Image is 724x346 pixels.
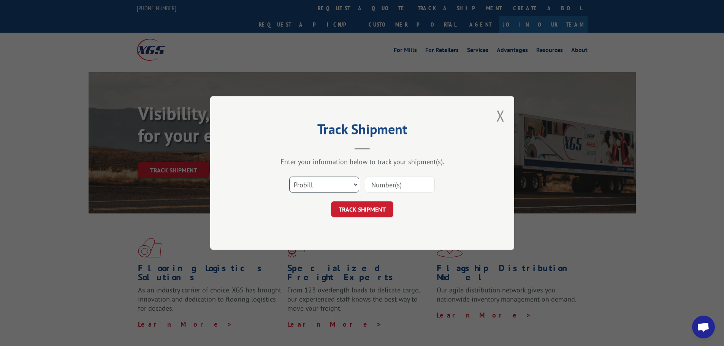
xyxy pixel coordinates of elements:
button: TRACK SHIPMENT [331,201,393,217]
input: Number(s) [365,177,435,193]
h2: Track Shipment [248,124,476,138]
button: Close modal [496,106,505,126]
a: Open chat [692,316,715,338]
div: Enter your information below to track your shipment(s). [248,157,476,166]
